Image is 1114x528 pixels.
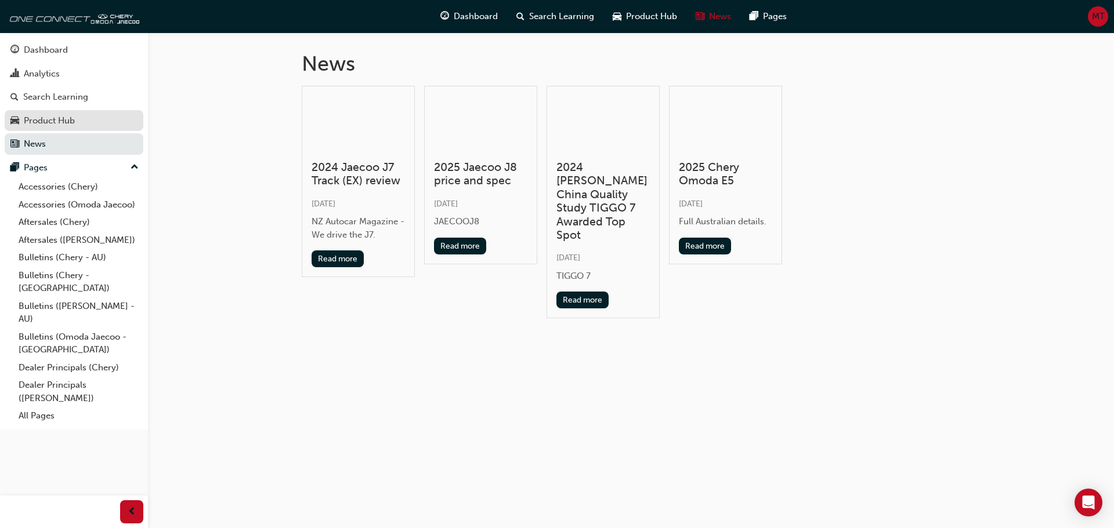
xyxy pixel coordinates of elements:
[750,9,758,24] span: pages-icon
[14,196,143,214] a: Accessories (Omoda Jaecoo)
[431,5,507,28] a: guage-iconDashboard
[312,199,335,209] span: [DATE]
[302,51,961,77] h1: News
[763,10,787,23] span: Pages
[5,37,143,157] button: DashboardAnalyticsSearch LearningProduct HubNews
[14,213,143,231] a: Aftersales (Chery)
[24,43,68,57] div: Dashboard
[507,5,603,28] a: search-iconSearch Learning
[1075,489,1102,516] div: Open Intercom Messenger
[556,161,650,242] h3: 2024 [PERSON_NAME] China Quality Study TIGGO 7 Awarded Top Spot
[424,86,537,264] a: 2025 Jaecoo J8 price and spec[DATE]JAECOOJ8Read more
[14,376,143,407] a: Dealer Principals ([PERSON_NAME])
[10,163,19,173] span: pages-icon
[312,250,364,267] button: Read more
[10,45,19,56] span: guage-icon
[679,161,772,188] h3: 2025 Chery Omoda E5
[669,86,782,264] a: 2025 Chery Omoda E5[DATE]Full Australian details.Read more
[603,5,686,28] a: car-iconProduct Hub
[740,5,796,28] a: pages-iconPages
[434,199,458,209] span: [DATE]
[434,161,527,188] h3: 2025 Jaecoo J8 price and spec
[5,86,143,108] a: Search Learning
[10,139,19,150] span: news-icon
[24,67,60,81] div: Analytics
[24,161,48,174] div: Pages
[5,39,143,61] a: Dashboard
[14,231,143,249] a: Aftersales ([PERSON_NAME])
[1088,6,1108,27] button: MT
[679,199,703,209] span: [DATE]
[24,114,75,128] div: Product Hub
[529,10,594,23] span: Search Learning
[312,215,405,241] div: NZ Autocar Magazine - We drive the J7.
[5,133,143,155] a: News
[547,86,660,319] a: 2024 [PERSON_NAME] China Quality Study TIGGO 7 Awarded Top Spot[DATE]TIGGO 7Read more
[696,9,704,24] span: news-icon
[6,5,139,28] img: oneconnect
[454,10,498,23] span: Dashboard
[5,157,143,179] button: Pages
[312,161,405,188] h3: 2024 Jaecoo J7 Track (EX) review
[128,505,136,519] span: prev-icon
[440,9,449,24] span: guage-icon
[679,238,732,254] button: Read more
[14,297,143,328] a: Bulletins ([PERSON_NAME] - AU)
[686,5,740,28] a: news-iconNews
[10,69,19,79] span: chart-icon
[14,178,143,196] a: Accessories (Chery)
[10,92,19,103] span: search-icon
[5,110,143,132] a: Product Hub
[679,215,772,228] div: Full Australian details.
[5,63,143,85] a: Analytics
[302,86,415,278] a: 2024 Jaecoo J7 Track (EX) review[DATE]NZ Autocar Magazine - We drive the J7.Read more
[131,160,139,175] span: up-icon
[1092,10,1105,23] span: MT
[14,359,143,377] a: Dealer Principals (Chery)
[556,292,609,308] button: Read more
[556,253,580,263] span: [DATE]
[516,9,525,24] span: search-icon
[14,249,143,267] a: Bulletins (Chery - AU)
[14,407,143,425] a: All Pages
[626,10,677,23] span: Product Hub
[14,267,143,297] a: Bulletins (Chery - [GEOGRAPHIC_DATA])
[556,270,650,283] div: TIGGO 7
[613,9,621,24] span: car-icon
[434,215,527,228] div: JAECOOJ8
[10,116,19,126] span: car-icon
[709,10,731,23] span: News
[23,90,88,104] div: Search Learning
[434,238,487,254] button: Read more
[14,328,143,359] a: Bulletins (Omoda Jaecoo - [GEOGRAPHIC_DATA])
